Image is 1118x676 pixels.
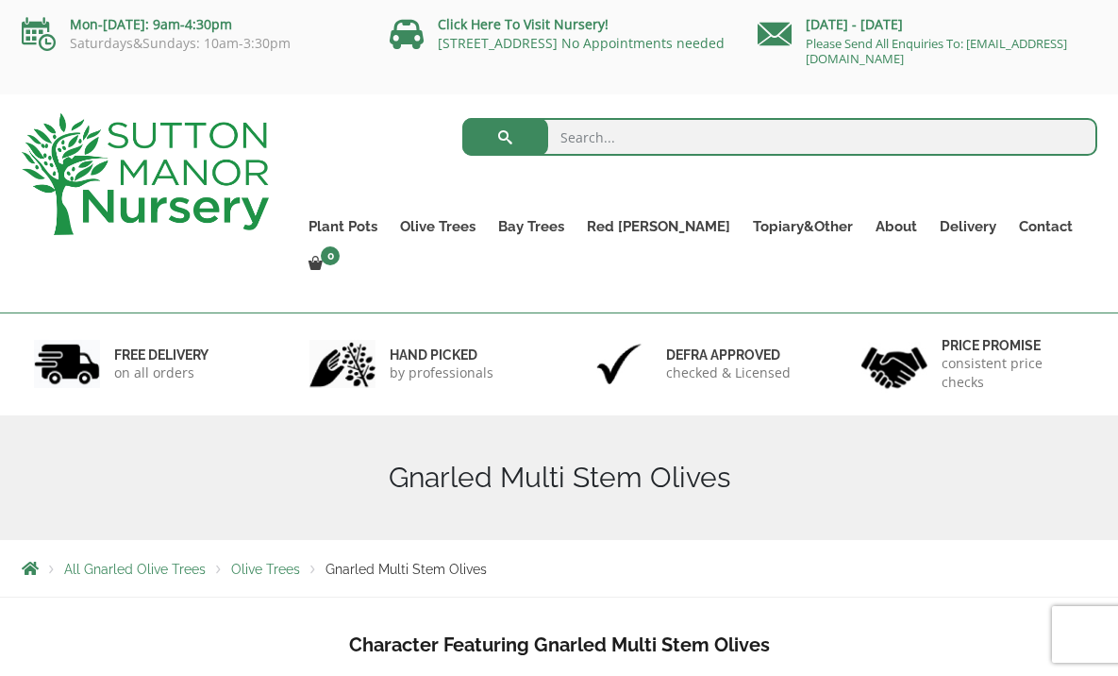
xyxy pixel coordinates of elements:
[390,346,493,363] h6: hand picked
[22,561,1097,576] nav: Breadcrumbs
[64,562,206,577] a: All Gnarled Olive Trees
[928,213,1008,240] a: Delivery
[325,562,487,577] span: Gnarled Multi Stem Olives
[22,461,1097,495] h1: Gnarled Multi Stem Olives
[942,337,1085,354] h6: Price promise
[462,118,1097,156] input: Search...
[34,340,100,388] img: 1.jpg
[666,346,791,363] h6: Defra approved
[114,346,209,363] h6: FREE DELIVERY
[114,363,209,382] p: on all orders
[487,213,576,240] a: Bay Trees
[1008,213,1084,240] a: Contact
[231,562,300,577] a: Olive Trees
[438,15,609,33] a: Click Here To Visit Nursery!
[321,246,340,265] span: 0
[309,340,375,388] img: 2.jpg
[22,13,361,36] p: Mon-[DATE]: 9am-4:30pm
[297,251,345,278] a: 0
[349,634,770,656] b: Character Featuring Gnarled Multi Stem Olives
[297,213,389,240] a: Plant Pots
[576,213,742,240] a: Red [PERSON_NAME]
[758,13,1097,36] p: [DATE] - [DATE]
[861,335,927,393] img: 4.jpg
[806,35,1067,67] a: Please Send All Enquiries To: [EMAIL_ADDRESS][DOMAIN_NAME]
[389,213,487,240] a: Olive Trees
[742,213,864,240] a: Topiary&Other
[22,113,269,235] img: logo
[864,213,928,240] a: About
[438,34,725,52] a: [STREET_ADDRESS] No Appointments needed
[22,36,361,51] p: Saturdays&Sundays: 10am-3:30pm
[942,354,1085,392] p: consistent price checks
[586,340,652,388] img: 3.jpg
[390,363,493,382] p: by professionals
[666,363,791,382] p: checked & Licensed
